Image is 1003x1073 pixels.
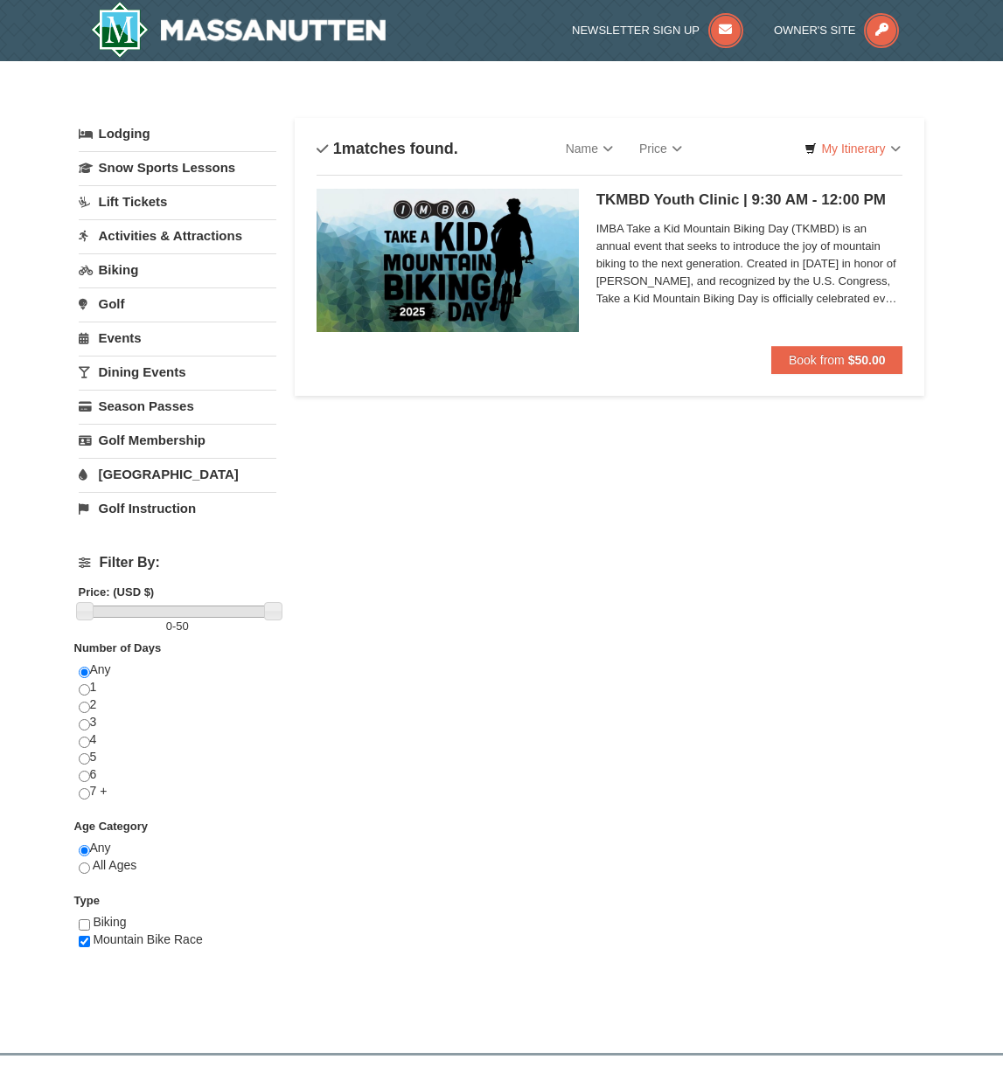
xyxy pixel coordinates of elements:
a: Season Passes [79,390,277,422]
img: 6619923-52-c4545c45.jpg [317,189,579,332]
a: Massanutten Resort [91,2,387,58]
a: Activities & Attractions [79,219,277,252]
a: Golf [79,287,277,320]
span: Biking [93,915,126,929]
a: My Itinerary [793,135,911,162]
div: Any [79,840,277,892]
a: Events [79,322,277,354]
img: Massanutten Resort Logo [91,2,387,58]
h4: matches found. [317,140,458,157]
label: - [79,618,277,635]
span: Mountain Bike Race [93,932,202,946]
strong: Number of Days [74,641,162,654]
span: Newsletter Sign Up [572,24,700,37]
a: Biking [79,253,277,286]
a: Price [626,131,695,166]
a: Snow Sports Lessons [79,151,277,183]
a: Lodging [79,118,277,149]
strong: Type [74,894,100,907]
strong: $50.00 [848,353,886,367]
span: Owner's Site [774,24,856,37]
a: [GEOGRAPHIC_DATA] [79,458,277,490]
div: Any 1 2 3 4 5 6 7 + [79,661,277,818]
strong: Price: (USD $) [79,585,155,599]
a: Lift Tickets [79,185,277,218]
span: Book from [789,353,845,367]
a: Golf Membership [79,424,277,456]
a: Golf Instruction [79,492,277,524]
a: Name [553,131,626,166]
span: 50 [176,620,188,633]
a: Dining Events [79,356,277,388]
h4: Filter By: [79,555,277,571]
span: 0 [166,620,172,633]
span: 1 [333,140,342,157]
a: Newsletter Sign Up [572,24,743,37]
a: Owner's Site [774,24,900,37]
span: All Ages [93,858,137,872]
button: Book from $50.00 [771,346,903,374]
strong: Age Category [74,820,149,833]
span: IMBA Take a Kid Mountain Biking Day (TKMBD) is an annual event that seeks to introduce the joy of... [596,220,903,308]
h5: TKMBD Youth Clinic | 9:30 AM - 12:00 PM [596,191,903,209]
